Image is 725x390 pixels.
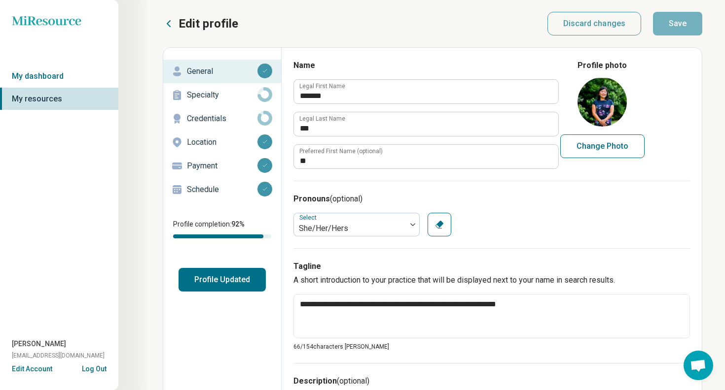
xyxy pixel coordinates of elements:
div: Profile completion [173,234,271,238]
p: Edit profile [179,16,238,32]
label: Preferred First Name (optional) [299,148,383,154]
p: Specialty [187,89,257,101]
button: Discard changes [547,12,642,35]
a: General [163,60,281,83]
span: [EMAIL_ADDRESS][DOMAIN_NAME] [12,351,105,360]
p: Payment [187,160,257,172]
label: Legal First Name [299,83,345,89]
h3: Name [293,60,558,71]
img: avatar image [578,77,627,127]
a: Location [163,130,281,154]
label: Legal Last Name [299,116,345,122]
span: 92 % [231,220,245,228]
p: A short introduction to your practice that will be displayed next to your name in search results. [293,274,690,286]
legend: Profile photo [578,60,627,71]
p: 66/ 154 characters [PERSON_NAME] [293,342,690,351]
h3: Tagline [293,260,690,272]
h3: Pronouns [293,193,690,205]
p: Schedule [187,184,257,195]
a: Schedule [163,178,281,201]
button: Edit profile [163,16,238,32]
p: General [187,65,257,77]
div: Profile completion: [163,213,281,244]
a: Specialty [163,83,281,107]
button: Log Out [82,364,107,372]
h3: Description [293,375,690,387]
div: She/Her/Hers [299,223,401,234]
button: Edit Account [12,364,52,374]
a: Payment [163,154,281,178]
span: (optional) [330,194,362,203]
button: Save [653,12,702,35]
p: Credentials [187,113,257,125]
span: (optional) [337,376,369,386]
button: Profile Updated [179,268,266,292]
a: Credentials [163,107,281,130]
label: Select [299,214,319,221]
span: [PERSON_NAME] [12,339,66,349]
button: Change Photo [560,134,645,158]
div: Open chat [684,351,713,380]
p: Location [187,136,257,148]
